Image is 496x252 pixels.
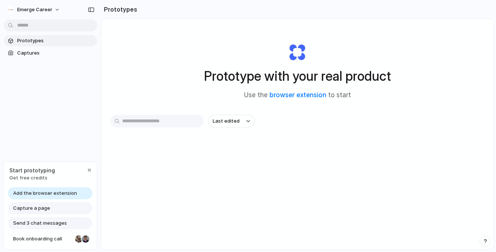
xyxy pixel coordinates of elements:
[8,187,92,199] a: Add the browser extension
[269,91,326,99] a: browser extension
[13,235,72,243] span: Book onboarding call
[8,233,92,245] a: Book onboarding call
[9,174,55,182] span: Get free credits
[4,4,64,16] button: Emerge Career
[4,47,97,59] a: Captures
[74,234,83,243] div: Nicole Kubica
[244,90,351,100] span: Use the to start
[101,5,137,14] h2: Prototypes
[208,115,255,127] button: Last edited
[17,6,52,13] span: Emerge Career
[13,219,67,227] span: Send 3 chat messages
[13,205,50,212] span: Capture a page
[9,166,55,174] span: Start prototyping
[204,66,391,86] h1: Prototype with your real product
[213,117,240,125] span: Last edited
[17,49,94,57] span: Captures
[4,35,97,46] a: Prototypes
[17,37,94,44] span: Prototypes
[13,190,77,197] span: Add the browser extension
[81,234,90,243] div: Christian Iacullo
